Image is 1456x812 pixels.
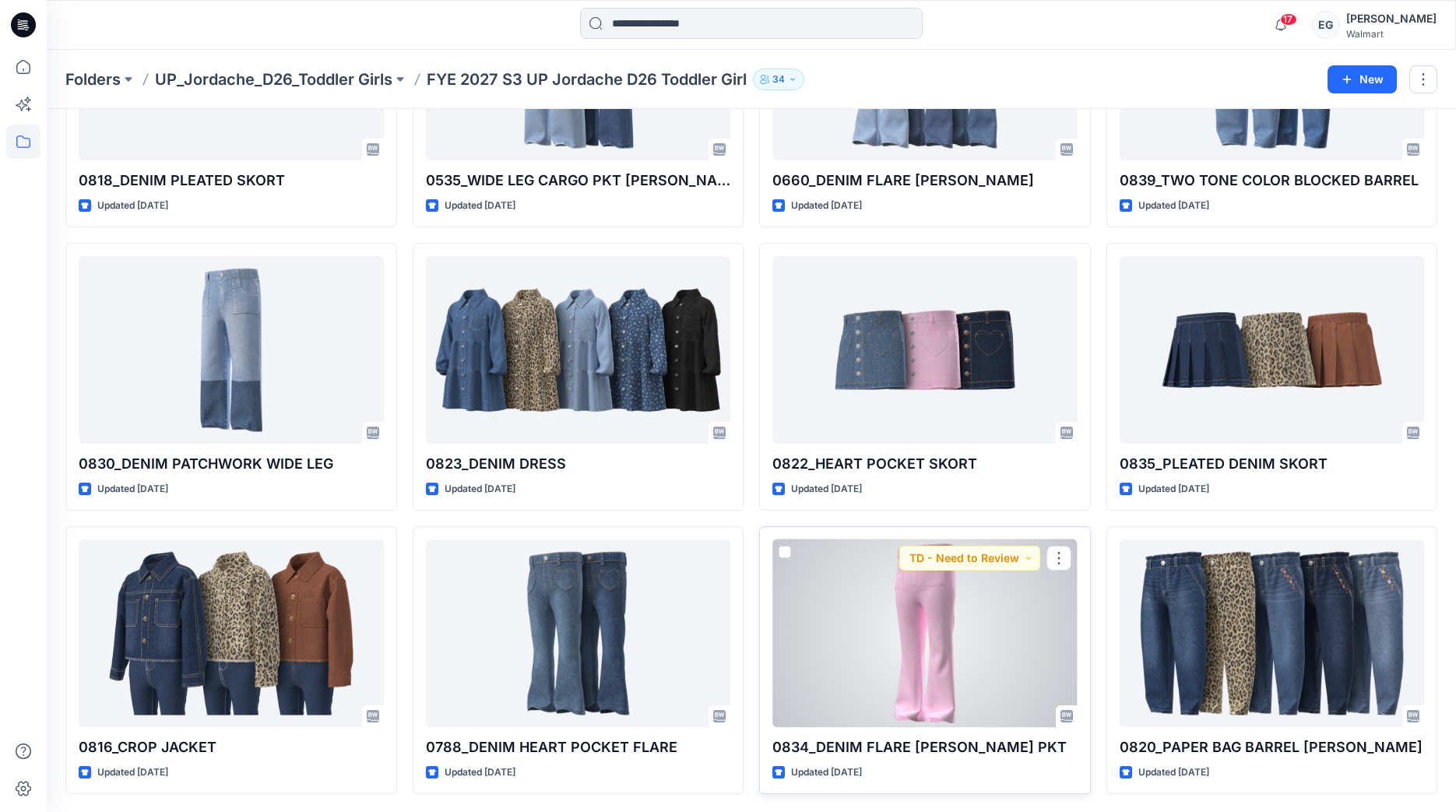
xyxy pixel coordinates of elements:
[1138,198,1209,214] p: Updated [DATE]
[791,481,862,497] p: Updated [DATE]
[1280,13,1297,26] span: 17
[426,736,731,758] p: 0788_DENIM HEART POCKET FLARE
[426,540,731,727] a: 0788_DENIM HEART POCKET FLARE
[426,170,731,192] p: 0535_WIDE LEG CARGO PKT [PERSON_NAME]
[79,453,384,475] p: 0830_DENIM PATCHWORK WIDE LEG
[791,198,862,214] p: Updated [DATE]
[1138,481,1209,497] p: Updated [DATE]
[1328,65,1397,93] button: New
[445,765,515,781] p: Updated [DATE]
[97,481,168,497] p: Updated [DATE]
[772,540,1078,727] a: 0834_DENIM FLARE JEAN PATCH PKT
[791,765,862,781] p: Updated [DATE]
[445,198,515,214] p: Updated [DATE]
[772,170,1078,192] p: 0660_DENIM FLARE [PERSON_NAME]
[97,198,168,214] p: Updated [DATE]
[1120,453,1425,475] p: 0835_PLEATED DENIM SKORT
[426,453,731,475] p: 0823_DENIM DRESS
[155,69,392,90] a: UP_Jordache_D26_Toddler Girls
[65,69,121,90] a: Folders
[1312,11,1340,39] div: EG
[772,453,1078,475] p: 0822_HEART POCKET SKORT
[1120,736,1425,758] p: 0820_PAPER BAG BARREL [PERSON_NAME]
[772,71,785,88] p: 34
[753,69,804,90] button: 34
[79,540,384,727] a: 0816_CROP JACKET
[1346,28,1437,40] div: Walmart
[1138,765,1209,781] p: Updated [DATE]
[445,481,515,497] p: Updated [DATE]
[427,69,747,90] p: FYE 2027 S3 UP Jordache D26 Toddler Girl
[1346,9,1437,28] div: [PERSON_NAME]
[772,736,1078,758] p: 0834_DENIM FLARE [PERSON_NAME] PKT
[1120,170,1425,192] p: 0839_TWO TONE COLOR BLOCKED BARREL
[1120,540,1425,727] a: 0820_PAPER BAG BARREL JEAN
[772,256,1078,444] a: 0822_HEART POCKET SKORT
[97,765,168,781] p: Updated [DATE]
[426,256,731,444] a: 0823_DENIM DRESS
[79,170,384,192] p: 0818_DENIM PLEATED SKORT
[79,736,384,758] p: 0816_CROP JACKET
[79,256,384,444] a: 0830_DENIM PATCHWORK WIDE LEG
[1120,256,1425,444] a: 0835_PLEATED DENIM SKORT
